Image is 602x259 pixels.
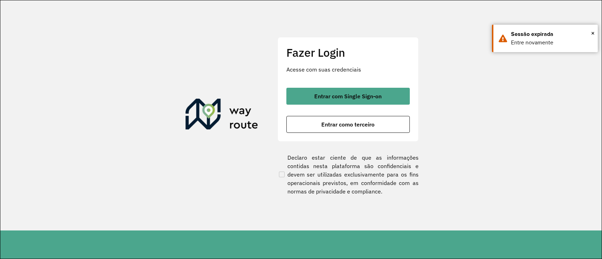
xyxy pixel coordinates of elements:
[286,65,410,74] p: Acesse com suas credenciais
[591,28,595,38] span: ×
[286,88,410,105] button: button
[314,93,382,99] span: Entrar com Single Sign-on
[186,99,258,132] img: Roteirizador AmbevTech
[511,30,592,38] div: Sessão expirada
[286,116,410,133] button: button
[591,28,595,38] button: Close
[511,38,592,47] div: Entre novamente
[321,122,375,127] span: Entrar como terceiro
[278,153,419,196] label: Declaro estar ciente de que as informações contidas nesta plataforma são confidenciais e devem se...
[286,46,410,59] h2: Fazer Login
